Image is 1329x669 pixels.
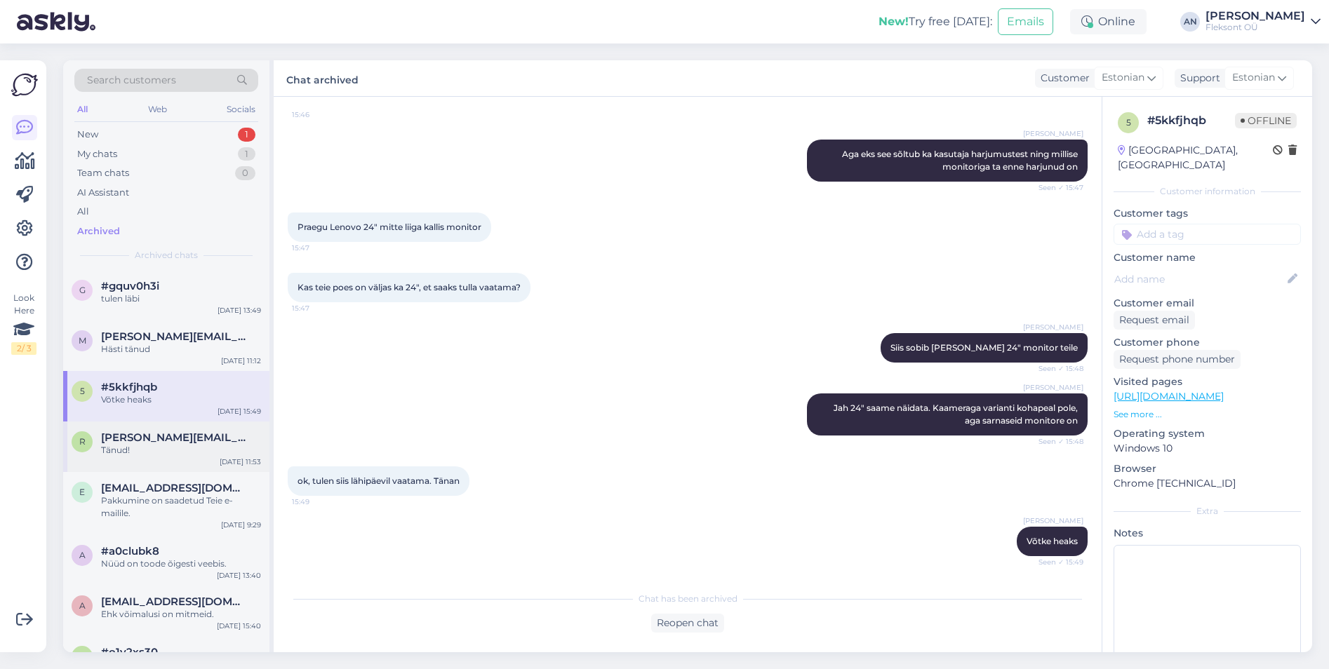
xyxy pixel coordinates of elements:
[218,305,261,316] div: [DATE] 13:49
[1114,476,1301,491] p: Chrome [TECHNICAL_ID]
[87,73,176,88] span: Search customers
[79,487,85,497] span: e
[1114,311,1195,330] div: Request email
[1114,526,1301,541] p: Notes
[879,13,992,30] div: Try free [DATE]:
[101,595,247,608] span: ats@hummuli.ee
[286,69,359,88] label: Chat archived
[101,545,159,557] span: #a0clubk8
[11,342,36,355] div: 2 / 3
[1031,557,1083,567] span: Seen ✓ 15:49
[1114,426,1301,441] p: Operating system
[101,330,247,343] span: martin.vest@skidsolutions.eu
[1114,185,1301,198] div: Customer information
[77,224,120,238] div: Archived
[1118,143,1273,173] div: [GEOGRAPHIC_DATA], [GEOGRAPHIC_DATA]
[879,15,909,28] b: New!
[101,608,261,621] div: Ehk võimalusi on mitmeid.
[217,570,261,581] div: [DATE] 13:40
[77,147,117,161] div: My chats
[101,646,158,658] span: #o1y2xs30
[101,292,261,305] div: tulen läbi
[79,436,86,447] span: r
[1175,71,1220,86] div: Support
[1114,206,1301,221] p: Customer tags
[842,149,1080,172] span: Aga eks see sõltub ka kasutaja harjumustest ning millise monitoriga ta enne harjunud on
[224,100,258,119] div: Socials
[145,100,170,119] div: Web
[639,593,737,605] span: Chat has been archived
[235,166,255,180] div: 0
[1114,271,1285,287] input: Add name
[1114,296,1301,311] p: Customer email
[1114,505,1301,518] div: Extra
[1206,11,1305,22] div: [PERSON_NAME]
[1206,22,1305,33] div: Fleksont OÜ
[238,147,255,161] div: 1
[80,386,85,396] span: 5
[1114,224,1301,245] input: Add a tag
[1114,408,1301,421] p: See more ...
[298,475,460,486] span: ok, tulen siis lähipäevil vaatama. Tänan
[1035,71,1090,86] div: Customer
[1031,436,1083,447] span: Seen ✓ 15:48
[1027,536,1078,546] span: Võtke heaks
[101,557,261,570] div: Nüüd on toode õigesti veebis.
[79,335,86,346] span: m
[1023,515,1083,526] span: [PERSON_NAME]
[77,128,98,142] div: New
[998,8,1053,35] button: Emails
[101,482,247,494] span: epp.kikas@gmail.com
[1102,70,1144,86] span: Estonian
[101,280,159,292] span: #gquv0h3i
[135,249,198,262] span: Archived chats
[292,496,345,507] span: 15:49
[298,222,481,232] span: Praegu Lenovo 24" mitte liiga kallis monitor
[1206,11,1321,33] a: [PERSON_NAME]Fleksont OÜ
[292,109,345,120] span: 15:46
[292,243,345,253] span: 15:47
[74,100,91,119] div: All
[221,356,261,366] div: [DATE] 11:12
[1180,12,1200,32] div: AN
[77,166,129,180] div: Team chats
[101,494,261,520] div: Pakkumine on saadetud Teie e-mailile.
[1070,9,1147,34] div: Online
[1114,441,1301,456] p: Windows 10
[77,186,129,200] div: AI Assistant
[217,621,261,631] div: [DATE] 15:40
[1023,382,1083,393] span: [PERSON_NAME]
[298,282,521,292] span: Kas teie poes on väljas ka 24", et saaks tulla vaatama?
[1235,113,1297,128] span: Offline
[292,303,345,313] span: 15:47
[79,285,86,295] span: g
[218,406,261,417] div: [DATE] 15:49
[890,342,1078,353] span: Siis sobib [PERSON_NAME] 24" monitor teile
[1114,374,1301,389] p: Visited pages
[1147,112,1235,129] div: # 5kkfjhqb
[651,614,724,633] div: Reopen chat
[1031,363,1083,374] span: Seen ✓ 15:48
[1232,70,1275,86] span: Estonian
[1114,390,1224,403] a: [URL][DOMAIN_NAME]
[220,457,261,467] div: [DATE] 11:53
[221,520,261,530] div: [DATE] 9:29
[79,550,86,560] span: a
[101,444,261,457] div: Tänud!
[101,343,261,356] div: Hästi tänud
[1114,350,1241,369] div: Request phone number
[1031,182,1083,193] span: Seen ✓ 15:47
[1126,117,1131,128] span: 5
[11,292,36,355] div: Look Here
[1114,461,1301,476] p: Browser
[101,393,261,406] div: Võtke heaks
[77,205,89,219] div: All
[1114,250,1301,265] p: Customer name
[834,403,1080,426] span: Jah 24" saame näidata. Kaameraga varianti kohapeal pole, aga sarnaseid monitore on
[101,381,157,393] span: #5kkfjhqb
[1114,335,1301,350] p: Customer phone
[79,651,86,661] span: o
[11,72,38,98] img: Askly Logo
[101,431,247,444] span: romel.sprenk@swenergia.ee
[1023,322,1083,332] span: [PERSON_NAME]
